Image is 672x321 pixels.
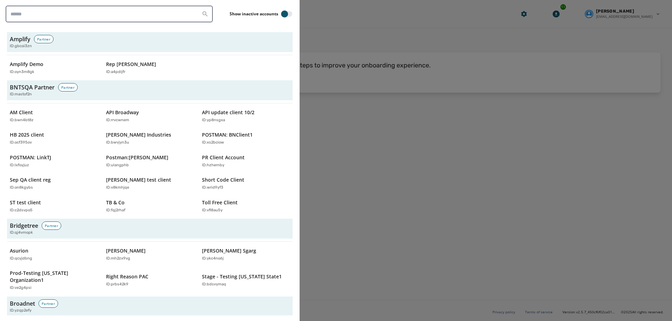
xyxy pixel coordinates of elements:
[7,219,293,239] button: BridgetreePartnerID:qj4vmopk
[103,151,197,171] button: Postman:[PERSON_NAME]ID:ulangphb
[199,196,293,216] button: Toll Free ClientID:vfi8au5y
[202,207,223,213] p: ID: vfi8au5y
[106,131,171,138] p: [PERSON_NAME] Industries
[10,162,29,168] p: ID: lxfoyjuz
[202,154,245,161] p: PR Client Account
[199,267,293,294] button: Stage - Testing [US_STATE] State1ID:bdsvymaq
[10,207,33,213] p: ID: c2dsvpo5
[10,131,44,138] p: HB 2025 client
[10,140,32,146] p: ID: ocf395ov
[202,162,224,168] p: ID: hzhernby
[106,69,125,75] p: ID: a4pdijfr
[103,106,197,126] button: API BroadwayID:rrvcwnem
[106,247,146,254] p: [PERSON_NAME]
[10,256,32,262] p: ID: qcyjdbng
[10,92,32,97] span: ID: mastof2n
[106,256,130,262] p: ID: mh2zx9vg
[7,297,293,316] button: BroadnetPartnerID:yzqp2efy
[230,11,278,17] label: Show inactive accounts
[10,247,28,254] p: Asurion
[10,154,51,161] p: POSTMAN: LinkTJ
[10,185,33,191] p: ID: on8kgybs
[42,221,61,230] div: Partner
[202,117,225,123] p: ID: yp8nsgxa
[10,221,38,230] h3: Bridgetree
[103,267,197,294] button: Right Reason PACID:prbs42k9
[106,61,156,68] p: Rep [PERSON_NAME]
[7,151,100,171] button: POSTMAN: LinkTJID:lxfoyjuz
[10,35,30,43] h3: Amplify
[106,162,129,168] p: ID: ulangphb
[202,273,282,280] p: Stage - Testing [US_STATE] State1
[103,245,197,264] button: [PERSON_NAME]ID:mh2zx9vg
[202,109,254,116] p: API update client 10/2
[7,80,293,100] button: BNTSQA PartnerPartnerID:mastof2n
[199,245,293,264] button: [PERSON_NAME] SgargID:ykc4no6j
[103,129,197,148] button: [PERSON_NAME] IndustriesID:bwvjyn3u
[58,83,78,92] div: Partner
[10,61,43,68] p: Amplify Demo
[7,58,100,78] button: Amplify DemoID:oyn3m8gk
[10,109,33,116] p: AM Client
[10,308,31,314] span: ID: yzqp2efy
[106,207,125,213] p: ID: fqj2rhaf
[7,245,100,264] button: AsurionID:qcyjdbng
[10,83,55,92] h3: BNTSQA Partner
[202,185,223,191] p: ID: wrid9yf3
[10,69,34,75] p: ID: oyn3m8gk
[103,58,197,78] button: Rep [PERSON_NAME]ID:a4pdijfr
[106,199,125,206] p: TB & Co
[10,199,41,206] p: ST test client
[7,106,100,126] button: AM ClientID:bwn4bt8z
[202,247,256,254] p: [PERSON_NAME] Sgarg
[106,176,171,183] p: [PERSON_NAME] test client
[202,282,226,287] p: ID: bdsvymaq
[10,285,31,291] p: ID: ve2g4psi
[7,32,293,52] button: AmplifyPartnerID:gbcoi3zn
[199,151,293,171] button: PR Client AccountID:hzhernby
[7,267,100,294] button: Prod-Testing [US_STATE] Organization1ID:ve2g4psi
[202,176,244,183] p: Short Code Client
[38,299,58,308] div: Partner
[106,117,129,123] p: ID: rrvcwnem
[10,270,91,284] p: Prod-Testing [US_STATE] Organization1
[199,174,293,194] button: Short Code ClientID:wrid9yf3
[7,196,100,216] button: ST test clientID:c2dsvpo5
[202,140,224,146] p: ID: xs2bciow
[106,185,129,191] p: ID: v8kmhjqe
[106,154,168,161] p: Postman:[PERSON_NAME]
[202,199,238,206] p: Toll Free Client
[103,196,197,216] button: TB & CoID:fqj2rhaf
[103,174,197,194] button: [PERSON_NAME] test clientID:v8kmhjqe
[199,106,293,126] button: API update client 10/2ID:yp8nsgxa
[34,35,54,43] div: Partner
[10,230,33,236] span: ID: qj4vmopk
[106,273,148,280] p: Right Reason PAC
[202,131,253,138] p: POSTMAN: BNClient1
[7,129,100,148] button: HB 2025 clientID:ocf395ov
[10,43,32,49] span: ID: gbcoi3zn
[10,299,35,308] h3: Broadnet
[106,109,139,116] p: API Broadway
[10,117,34,123] p: ID: bwn4bt8z
[7,174,100,194] button: Sep QA client regID:on8kgybs
[106,140,129,146] p: ID: bwvjyn3u
[106,282,128,287] p: ID: prbs42k9
[202,256,224,262] p: ID: ykc4no6j
[10,176,51,183] p: Sep QA client reg
[199,129,293,148] button: POSTMAN: BNClient1ID:xs2bciow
